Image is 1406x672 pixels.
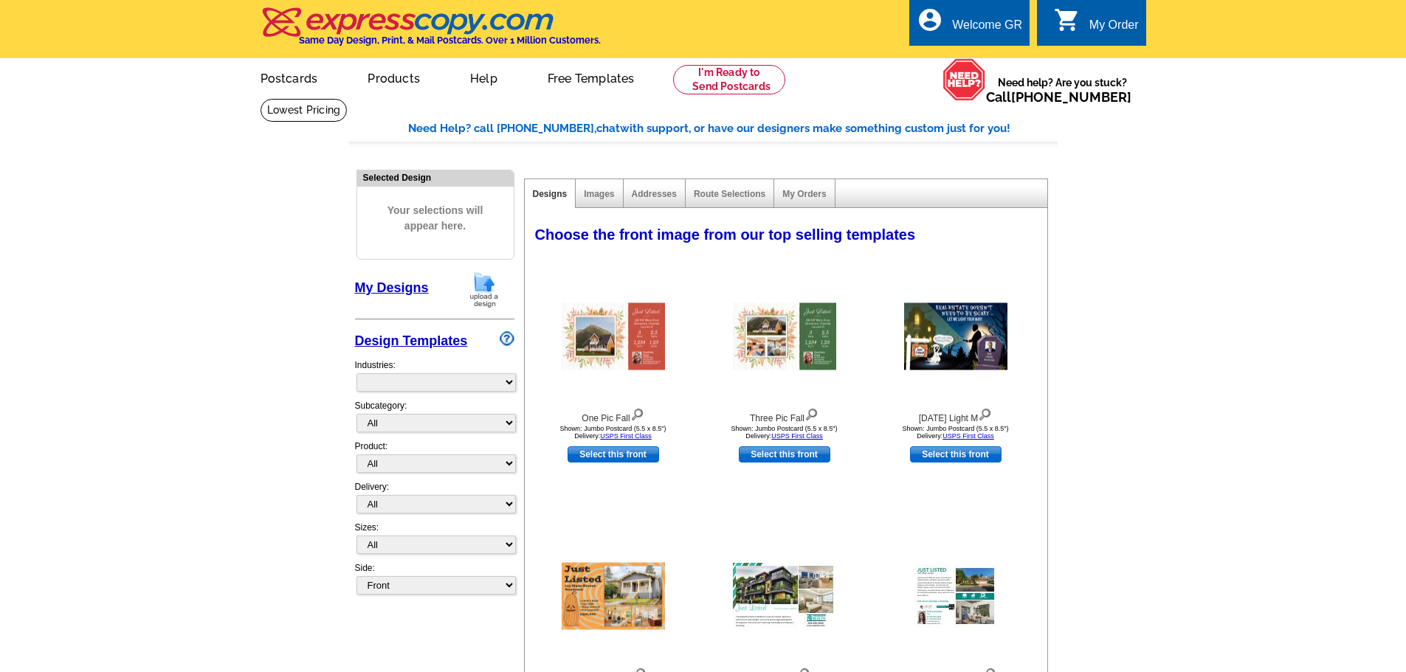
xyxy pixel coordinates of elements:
a: USPS First Class [771,432,823,440]
a: Postcards [237,60,342,94]
div: Three Pic Fall [703,405,866,425]
img: view design details [978,405,992,421]
a: Route Selections [694,189,765,199]
a: Help [447,60,521,94]
a: Free Templates [524,60,658,94]
a: Design Templates [355,333,468,348]
span: Your selections will appear here. [368,188,503,249]
div: Shown: Jumbo Postcard (5.5 x 8.5") Delivery: [703,425,866,440]
img: help [942,58,986,101]
a: Addresses [632,189,677,199]
img: upload-design [465,271,503,308]
h4: Same Day Design, Print, & Mail Postcards. Over 1 Million Customers. [299,35,601,46]
div: Side: [355,561,514,596]
div: Subcategory: [355,399,514,440]
a: My Designs [355,280,429,295]
div: Selected Design [357,170,514,184]
div: Industries: [355,351,514,399]
img: Listed Two Photo [914,564,998,628]
div: Sizes: [355,521,514,561]
div: Shown: Jumbo Postcard (5.5 x 8.5") Delivery: [875,425,1037,440]
span: Call [986,89,1131,105]
div: My Order [1089,18,1139,39]
a: shopping_cart My Order [1054,16,1139,35]
img: Three Pic Fall [733,302,836,370]
img: Halloween JL/JS [562,562,665,629]
div: Need Help? call [PHONE_NUMBER], with support, or have our designers make something custom just fo... [408,120,1058,137]
a: [PHONE_NUMBER] [1011,89,1131,105]
a: USPS First Class [942,432,994,440]
a: USPS First Class [600,432,652,440]
a: Images [584,189,614,199]
div: Delivery: [355,480,514,521]
div: Welcome GR [952,18,1022,39]
img: design-wizard-help-icon.png [500,331,514,346]
a: Designs [533,189,568,199]
div: Product: [355,440,514,480]
i: shopping_cart [1054,7,1081,33]
div: One Pic Fall [532,405,695,425]
a: Same Day Design, Print, & Mail Postcards. Over 1 Million Customers. [261,18,601,46]
img: Halloween Light M [904,302,1007,370]
span: chat [596,122,620,135]
a: use this design [568,446,659,463]
img: One Pic Fall [562,302,665,370]
a: use this design [910,446,1002,463]
div: Shown: Jumbo Postcard (5.5 x 8.5") Delivery: [532,425,695,440]
img: view design details [804,405,819,421]
img: JL Stripes [733,563,836,629]
a: My Orders [782,189,826,199]
a: use this design [739,446,830,463]
img: view design details [630,405,644,421]
span: Choose the front image from our top selling templates [535,226,916,243]
span: Need help? Are you stuck? [986,75,1139,105]
div: [DATE] Light M [875,405,1037,425]
i: account_circle [917,7,943,33]
a: Products [344,60,444,94]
